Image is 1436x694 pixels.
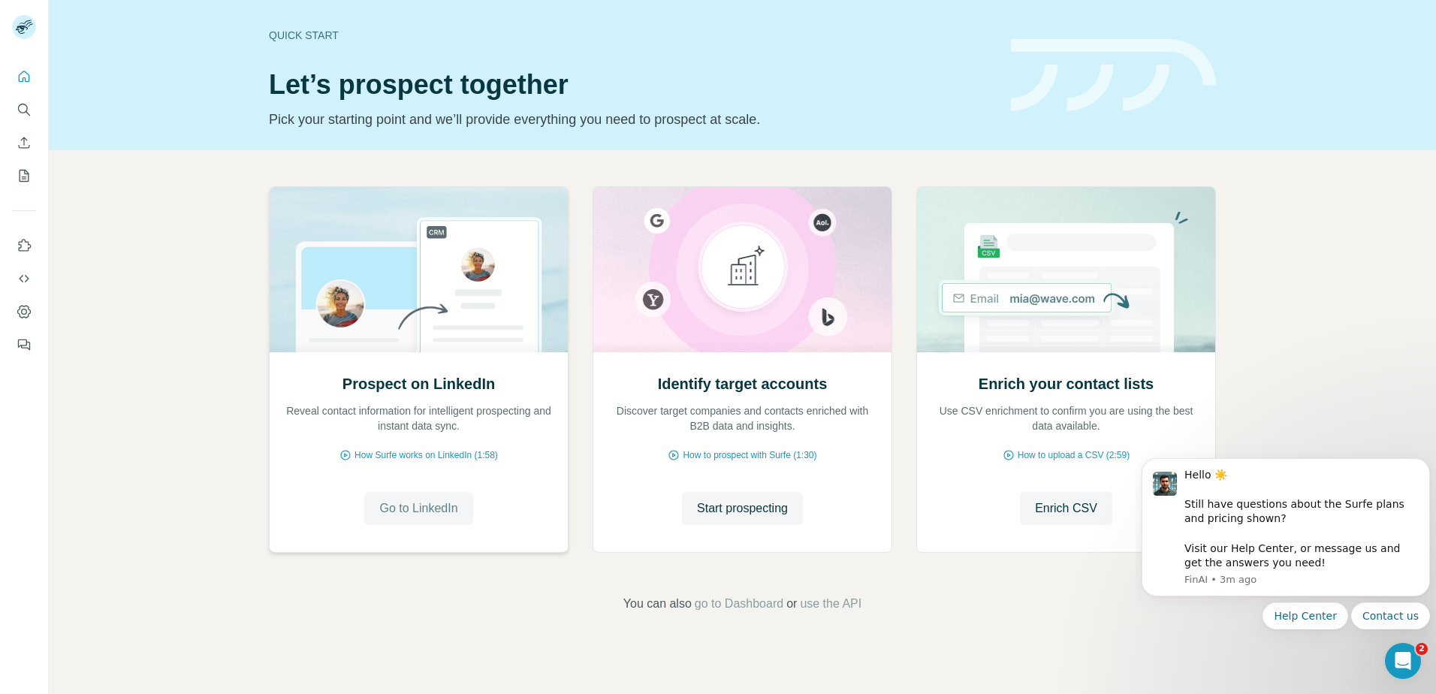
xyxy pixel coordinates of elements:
[285,403,553,433] p: Reveal contact information for intelligent prospecting and instant data sync.
[12,129,36,156] button: Enrich CSV
[697,499,788,517] span: Start prospecting
[800,595,861,613] button: use the API
[1385,643,1421,679] iframe: Intercom live chat
[1011,39,1216,112] img: banner
[12,96,36,123] button: Search
[269,28,993,43] div: Quick start
[269,187,569,352] img: Prospect on LinkedIn
[695,595,783,613] button: go to Dashboard
[658,373,828,394] h2: Identify target accounts
[1416,643,1428,655] span: 2
[1020,492,1112,525] button: Enrich CSV
[12,63,36,90] button: Quick start
[379,499,457,517] span: Go to LinkedIn
[608,403,876,433] p: Discover target companies and contacts enriched with B2B data and insights.
[786,595,797,613] span: or
[342,373,495,394] h2: Prospect on LinkedIn
[12,331,36,358] button: Feedback
[12,298,36,325] button: Dashboard
[623,595,692,613] span: You can also
[1136,439,1436,686] iframe: Intercom notifications message
[12,265,36,292] button: Use Surfe API
[12,232,36,259] button: Use Surfe on LinkedIn
[683,448,816,462] span: How to prospect with Surfe (1:30)
[593,187,892,352] img: Identify target accounts
[364,492,472,525] button: Go to LinkedIn
[269,70,993,100] h1: Let’s prospect together
[1018,448,1130,462] span: How to upload a CSV (2:59)
[269,109,993,130] p: Pick your starting point and we’ll provide everything you need to prospect at scale.
[979,373,1154,394] h2: Enrich your contact lists
[1035,499,1097,517] span: Enrich CSV
[12,162,36,189] button: My lists
[932,403,1200,433] p: Use CSV enrichment to confirm you are using the best data available.
[682,492,803,525] button: Start prospecting
[354,448,498,462] span: How Surfe works on LinkedIn (1:58)
[916,187,1216,352] img: Enrich your contact lists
